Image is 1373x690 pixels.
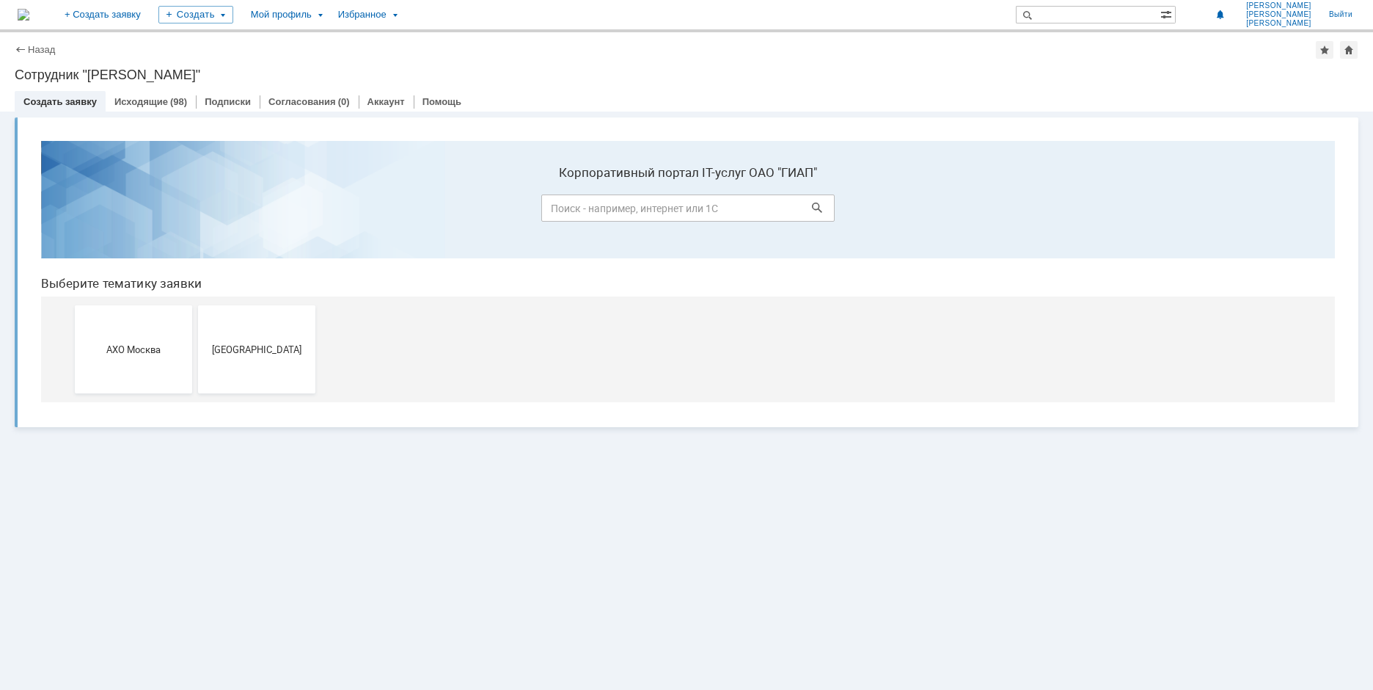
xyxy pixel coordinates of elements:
img: logo [18,9,29,21]
div: (98) [170,96,187,107]
span: АХО Москва [50,214,158,225]
header: Выберите тематику заявки [12,147,1306,161]
a: Перейти на домашнюю страницу [18,9,29,21]
span: [GEOGRAPHIC_DATA] [173,214,282,225]
div: Добавить в избранное [1316,41,1333,59]
div: Сделать домашней страницей [1340,41,1358,59]
div: (0) [338,96,350,107]
div: Сотрудник "[PERSON_NAME]" [15,68,1358,82]
div: Создать [158,6,233,23]
span: [PERSON_NAME] [1246,19,1311,28]
a: Создать заявку [23,96,97,107]
input: Поиск - например, интернет или 1С [512,65,805,92]
button: АХО Москва [45,176,163,264]
a: Подписки [205,96,251,107]
a: Исходящие [114,96,168,107]
a: Помощь [422,96,461,107]
span: [PERSON_NAME] [1246,1,1311,10]
a: Согласования [268,96,336,107]
a: Назад [28,44,55,55]
span: [PERSON_NAME] [1246,10,1311,19]
button: [GEOGRAPHIC_DATA] [169,176,286,264]
label: Корпоративный портал IT-услуг ОАО "ГИАП" [512,36,805,51]
span: Расширенный поиск [1160,7,1175,21]
a: Аккаунт [367,96,405,107]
